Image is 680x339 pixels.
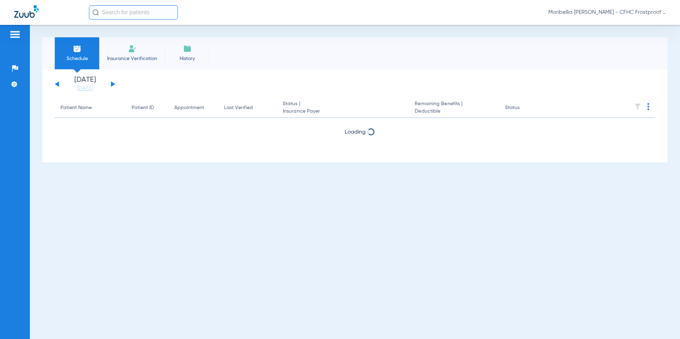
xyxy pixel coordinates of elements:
[548,9,666,16] span: Maribellia [PERSON_NAME] - CFHC Frostproof Dental
[92,9,99,16] img: Search Icon
[647,103,649,110] img: group-dot-blue.svg
[174,104,213,112] div: Appointment
[128,44,137,53] img: Manual Insurance Verification
[277,98,409,118] th: Status |
[283,108,403,115] span: Insurance Payer
[64,76,106,92] li: [DATE]
[224,104,271,112] div: Last Verified
[634,103,641,110] img: filter.svg
[183,44,192,53] img: History
[224,104,253,112] div: Last Verified
[60,104,120,112] div: Patient Name
[132,104,154,112] div: Patient ID
[174,104,204,112] div: Appointment
[499,98,547,118] th: Status
[64,85,106,92] a: [DATE]
[9,30,21,39] img: hamburger-icon
[89,5,178,20] input: Search for patients
[415,108,493,115] span: Deductible
[132,104,163,112] div: Patient ID
[170,55,204,62] span: History
[345,129,366,135] span: Loading
[14,5,39,18] img: Zuub Logo
[60,55,94,62] span: Schedule
[105,55,160,62] span: Insurance Verification
[60,104,92,112] div: Patient Name
[73,44,81,53] img: Schedule
[409,98,499,118] th: Remaining Benefits |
